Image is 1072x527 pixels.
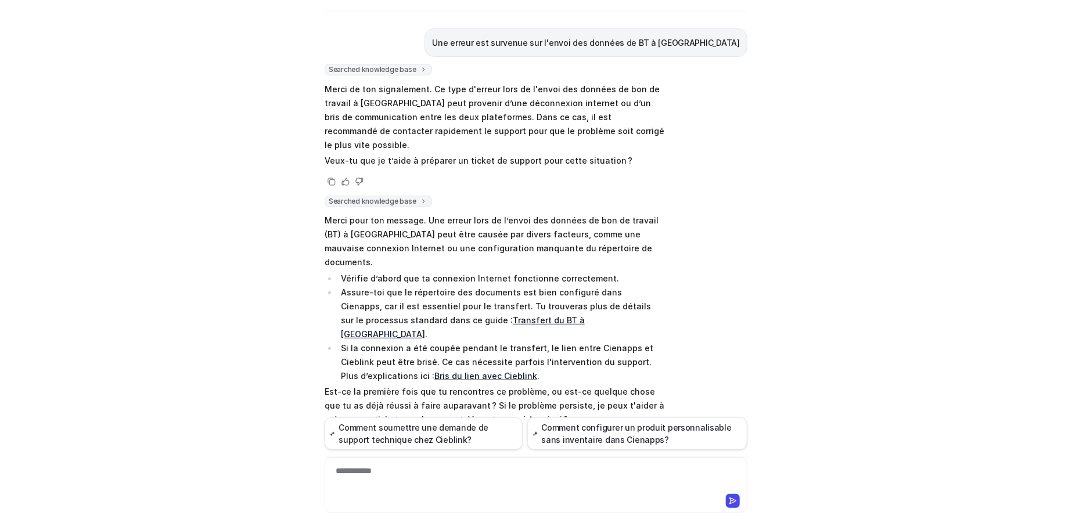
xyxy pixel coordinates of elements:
[337,286,664,341] li: Assure-toi que le répertoire des documents est bien configuré dans Cienapps, car il est essentiel...
[527,417,747,450] button: Comment configurer un produit personnalisable sans inventaire dans Cienapps?
[434,371,537,381] a: Bris du lien avec Cieblink
[325,154,664,168] p: Veux-tu que je t’aide à préparer un ticket de support pour cette situation ?
[325,64,432,75] span: Searched knowledge base
[325,82,664,152] p: Merci de ton signalement. Ce type d'erreur lors de l'envoi des données de bon de travail à [GEOGR...
[325,196,432,207] span: Searched knowledge base
[325,214,664,269] p: Merci pour ton message. Une erreur lors de l’envoi des données de bon de travail (BT) à [GEOGRAPH...
[341,315,585,339] a: Transfert du BT à [GEOGRAPHIC_DATA]
[325,385,664,427] p: Est-ce la première fois que tu rencontres ce problème, ou est-ce quelque chose que tu as déjà réu...
[337,341,664,383] li: Si la connexion a été coupée pendant le transfert, le lien entre Cienapps et Cieblink peut être b...
[337,272,664,286] li: Vérifie d’abord que ta connexion Internet fonctionne correctement.
[432,36,740,50] p: Une erreur est survenue sur l'envoi des données de BT à [GEOGRAPHIC_DATA]
[325,417,523,450] button: Comment soumettre une demande de support technique chez Cieblink?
